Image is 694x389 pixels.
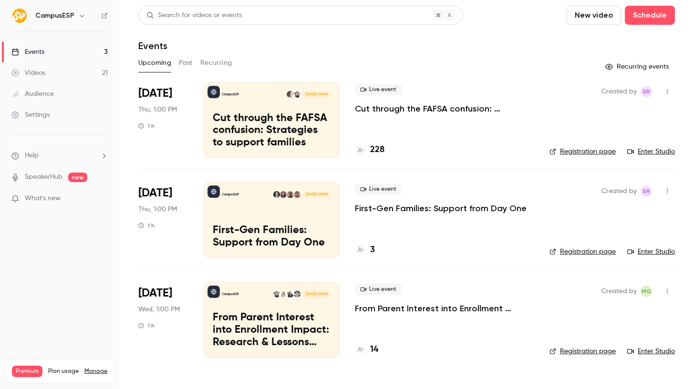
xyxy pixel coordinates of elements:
[601,59,675,74] button: Recurring events
[355,143,384,156] a: 228
[273,191,280,198] img: Albert Perera
[355,343,378,356] a: 14
[138,185,172,201] span: [DATE]
[25,151,39,161] span: Help
[84,368,107,375] a: Manage
[355,244,375,256] a: 3
[641,86,652,97] span: Stephanie Robinson
[12,366,42,377] span: Premium
[222,292,239,297] p: CampusESP
[25,194,61,204] span: What's new
[138,182,188,258] div: Nov 6 Thu, 1:00 PM (America/New York)
[146,10,242,20] div: Search for videos or events
[627,247,675,256] a: Enter Studio
[294,91,300,98] img: Melissa Greiner
[370,143,384,156] h4: 228
[370,343,378,356] h4: 14
[12,8,27,23] img: CampusESP
[627,347,675,356] a: Enter Studio
[303,291,330,297] span: [DATE] 1:00 PM
[294,191,300,198] img: Dr. Carrie Vath
[287,91,293,98] img: Melanie Muenzer
[642,286,651,297] span: MG
[138,40,167,51] h1: Events
[641,286,652,297] span: Melissa Greiner
[355,284,402,295] span: Live event
[138,286,172,301] span: [DATE]
[48,368,79,375] span: Plan usage
[200,55,232,71] button: Recurring
[642,86,650,97] span: SR
[303,191,330,198] span: [DATE] 1:00 PM
[204,282,340,358] a: From Parent Interest into Enrollment Impact: Research & Lessons from the University of KansasCamp...
[601,286,637,297] span: Created by
[355,303,534,314] a: From Parent Interest into Enrollment Impact: Research & Lessons from the [GEOGRAPHIC_DATA][US_STATE]
[222,192,239,197] p: CampusESP
[222,92,239,97] p: CampusESP
[627,147,675,156] a: Enter Studio
[280,191,287,198] img: Kelsey Nyman
[273,291,280,297] img: Melissa Greiner
[179,55,193,71] button: Past
[138,282,188,358] div: Dec 3 Wed, 1:00 PM (America/New York)
[355,184,402,195] span: Live event
[355,84,402,95] span: Live event
[11,151,108,161] li: help-dropdown-opener
[625,6,675,25] button: Schedule
[294,291,300,297] img: Dave Hunt
[303,91,330,98] span: [DATE] 1:00 PM
[138,222,155,229] div: 1 h
[287,191,293,198] img: Kyle Cashin
[11,47,44,57] div: Events
[138,105,177,114] span: Thu, 1:00 PM
[11,89,54,99] div: Audience
[287,291,293,297] img: April Bush
[68,173,87,182] span: new
[280,291,287,297] img: Johanna Trovato
[549,347,616,356] a: Registration page
[25,172,62,182] a: SpeakerHub
[549,147,616,156] a: Registration page
[138,82,188,158] div: Oct 16 Thu, 1:00 PM (America/New York)
[35,11,74,20] h6: CampusESP
[204,182,340,258] a: First-Gen Families: Support from Day OneCampusESPDr. Carrie VathKyle CashinKelsey NymanAlbert Per...
[355,203,527,214] a: First-Gen Families: Support from Day One
[601,185,637,197] span: Created by
[601,86,637,97] span: Created by
[11,68,45,78] div: Videos
[642,185,650,197] span: SR
[138,205,177,214] span: Thu, 1:00 PM
[138,122,155,130] div: 1 h
[213,113,331,149] p: Cut through the FAFSA confusion: Strategies to support families
[567,6,621,25] button: New video
[213,312,331,348] p: From Parent Interest into Enrollment Impact: Research & Lessons from the [GEOGRAPHIC_DATA][US_STATE]
[11,110,50,120] div: Settings
[549,247,616,256] a: Registration page
[204,82,340,158] a: Cut through the FAFSA confusion: Strategies to support familiesCampusESPMelissa GreinerMelanie Mu...
[138,55,171,71] button: Upcoming
[138,86,172,101] span: [DATE]
[370,244,375,256] h4: 3
[355,103,534,114] a: Cut through the FAFSA confusion: Strategies to support families
[641,185,652,197] span: Stephanie Robinson
[213,225,331,249] p: First-Gen Families: Support from Day One
[138,305,180,314] span: Wed, 1:00 PM
[138,322,155,329] div: 1 h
